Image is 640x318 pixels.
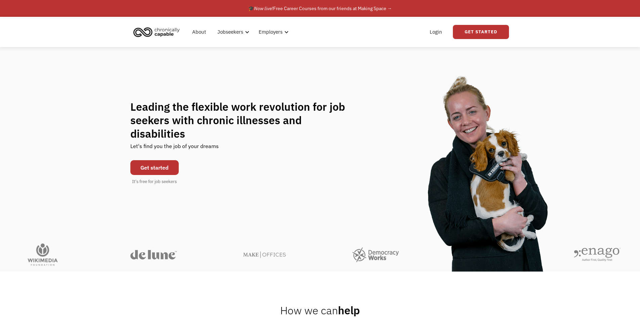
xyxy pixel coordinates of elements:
div: It's free for job seekers [132,178,177,185]
div: Jobseekers [217,28,243,36]
div: Let's find you the job of your dreams [130,140,219,157]
h2: help [280,304,360,317]
div: Employers [259,28,283,36]
em: Now live! [254,5,273,11]
div: Jobseekers [213,21,251,43]
span: How we can [280,303,338,317]
div: Employers [255,21,291,43]
a: Get Started [453,25,509,39]
a: About [188,21,210,43]
div: 🎓 Free Career Courses from our friends at Making Space → [248,4,392,12]
img: Chronically Capable logo [131,25,182,39]
a: home [131,25,185,39]
h1: Leading the flexible work revolution for job seekers with chronic illnesses and disabilities [130,100,358,140]
a: Get started [130,160,179,175]
a: Login [426,21,446,43]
